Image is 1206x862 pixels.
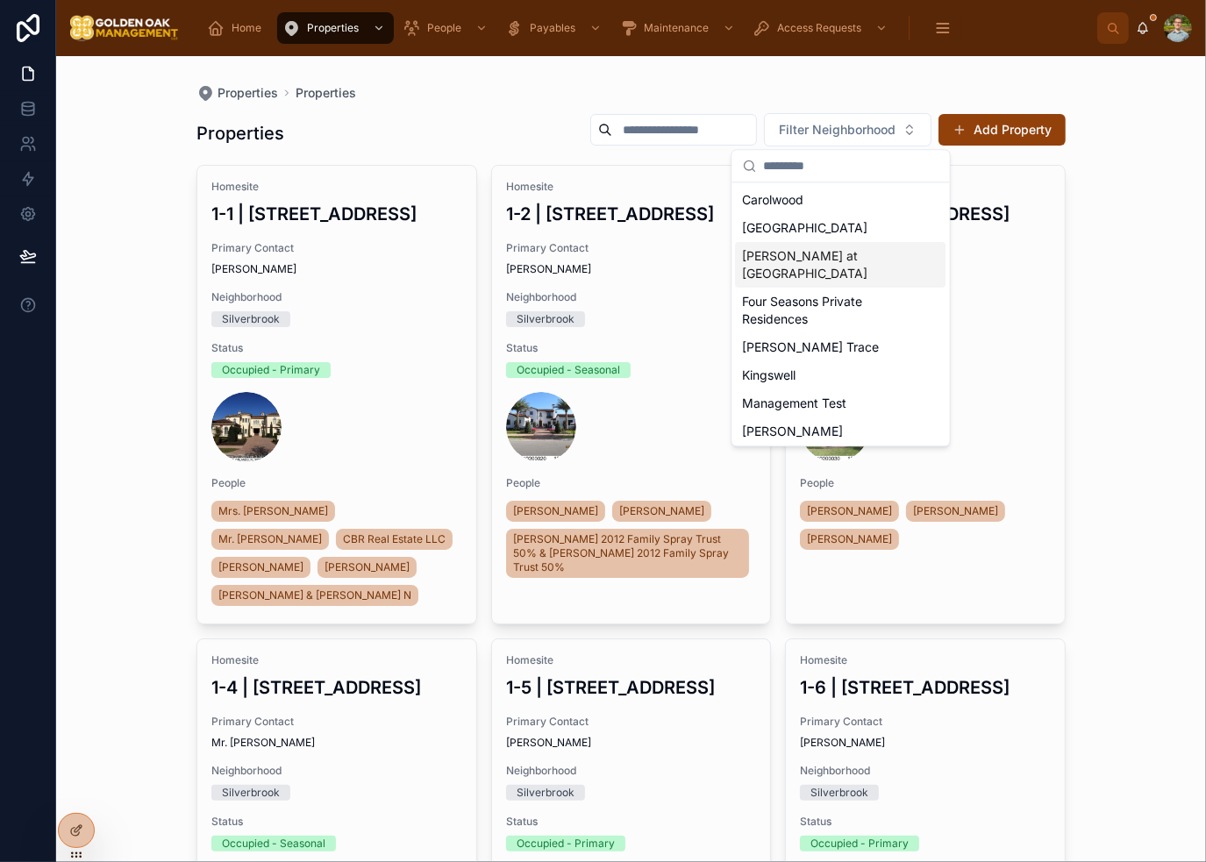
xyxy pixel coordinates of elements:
span: Primary Contact [211,715,462,729]
a: [PERSON_NAME] [211,557,310,578]
span: Primary Contact [506,241,757,255]
img: App logo [70,14,179,42]
span: Primary Contact [506,715,757,729]
span: Neighborhood [211,764,462,778]
span: People [800,476,1051,490]
span: Properties [218,84,278,102]
span: Properties [307,21,359,35]
h3: 1-1 | [STREET_ADDRESS] [211,201,462,227]
div: Four Seasons Private Residences [736,288,946,333]
span: Mr. [PERSON_NAME] [218,532,322,546]
span: Access Requests [777,21,861,35]
a: [PERSON_NAME] [318,557,417,578]
span: Neighborhood [506,764,757,778]
h1: Properties [196,121,284,146]
span: Maintenance [644,21,709,35]
a: Homesite1-2 | [STREET_ADDRESS]Primary Contact[PERSON_NAME]NeighborhoodSilverbrookStatusOccupied -... [491,165,772,624]
a: CBR Real Estate LLC [336,529,453,550]
span: [PERSON_NAME] [807,532,892,546]
span: Homesite [211,180,462,194]
span: Homesite [506,180,757,194]
a: [PERSON_NAME] [906,501,1005,522]
a: [PERSON_NAME] [612,501,711,522]
button: Select Button [764,113,931,146]
span: Neighborhood [800,764,1051,778]
div: Occupied - Seasonal [517,362,620,378]
div: Silverbrook [810,785,868,801]
a: Properties [296,84,356,102]
div: Silverbrook [222,785,280,801]
span: [PERSON_NAME] [325,560,410,574]
span: [PERSON_NAME] [913,504,998,518]
span: Mrs. [PERSON_NAME] [218,504,328,518]
a: [PERSON_NAME] [506,501,605,522]
a: [PERSON_NAME] [800,529,899,550]
span: [PERSON_NAME] [506,736,757,750]
h3: 1-4 | [STREET_ADDRESS] [211,674,462,701]
div: scrollable content [193,9,1097,47]
span: Homesite [211,653,462,667]
div: Silverbrook [222,311,280,327]
div: [PERSON_NAME] [736,417,946,445]
span: [PERSON_NAME] [800,736,1051,750]
span: Mr. [PERSON_NAME] [211,736,462,750]
div: Suggestions [732,182,950,445]
a: [PERSON_NAME] & [PERSON_NAME] N [211,585,418,606]
a: Properties [277,12,394,44]
span: [PERSON_NAME] [211,262,462,276]
div: [PERSON_NAME] at [GEOGRAPHIC_DATA] [736,242,946,288]
span: [PERSON_NAME] [513,504,598,518]
h3: 1-6 | [STREET_ADDRESS] [800,674,1051,701]
span: Primary Contact [211,241,462,255]
span: Filter Neighborhood [779,121,896,139]
div: Occupied - Primary [810,836,909,851]
div: Silverbrook [517,785,574,801]
span: Status [506,341,757,355]
span: People [506,476,757,490]
span: [PERSON_NAME] [218,560,303,574]
a: Payables [500,12,610,44]
a: Mrs. [PERSON_NAME] [211,501,335,522]
button: Add Property [938,114,1066,146]
span: People [427,21,461,35]
span: Status [211,815,462,829]
div: Silverbrook [517,311,574,327]
span: [PERSON_NAME] [506,262,757,276]
span: CBR Real Estate LLC [343,532,446,546]
h3: 1-5 | [STREET_ADDRESS] [506,674,757,701]
div: [GEOGRAPHIC_DATA] [736,214,946,242]
a: Homesite1-1 | [STREET_ADDRESS]Primary Contact[PERSON_NAME]NeighborhoodSilverbrookStatusOccupied -... [196,165,477,624]
span: Homesite [506,653,757,667]
div: [PERSON_NAME] Trace [736,333,946,361]
div: Occupied - Primary [517,836,615,851]
a: Access Requests [747,12,896,44]
div: Carolwood [736,186,946,214]
span: Homesite [800,653,1051,667]
span: Status [211,341,462,355]
div: Management Test [736,389,946,417]
div: Occupied - Seasonal [222,836,325,851]
span: Primary Contact [800,715,1051,729]
span: [PERSON_NAME] & [PERSON_NAME] N [218,588,411,602]
a: [PERSON_NAME] [800,501,899,522]
span: Status [800,815,1051,829]
span: Neighborhood [211,290,462,304]
a: People [397,12,496,44]
a: Mr. [PERSON_NAME] [211,529,329,550]
span: [PERSON_NAME] 2012 Family Spray Trust 50% & [PERSON_NAME] 2012 Family Spray Trust 50% [513,532,743,574]
span: Neighborhood [506,290,757,304]
a: Properties [196,84,278,102]
span: Home [232,21,261,35]
div: Occupied - Primary [222,362,320,378]
span: [PERSON_NAME] [619,504,704,518]
span: Status [506,815,757,829]
span: Payables [530,21,575,35]
span: People [211,476,462,490]
span: [PERSON_NAME] [807,504,892,518]
a: [PERSON_NAME] 2012 Family Spray Trust 50% & [PERSON_NAME] 2012 Family Spray Trust 50% [506,529,750,578]
div: Kingswell [736,361,946,389]
a: Home [202,12,274,44]
a: Maintenance [614,12,744,44]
